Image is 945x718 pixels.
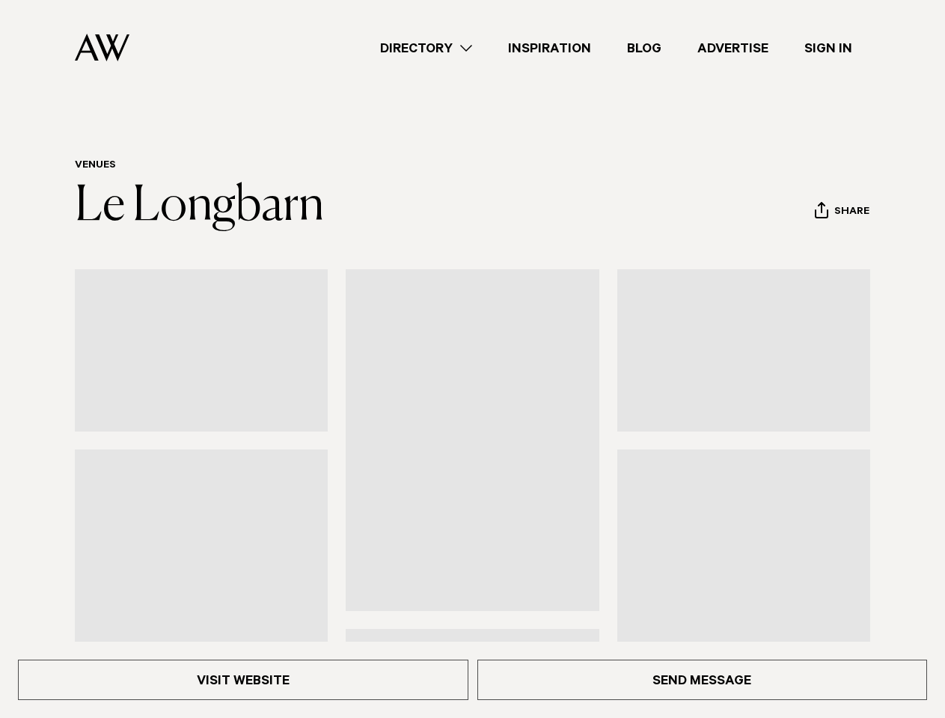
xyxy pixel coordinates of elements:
[477,660,928,700] a: Send Message
[75,160,116,172] a: Venues
[490,38,609,58] a: Inspiration
[814,201,870,224] button: Share
[786,38,870,58] a: Sign In
[362,38,490,58] a: Directory
[609,38,679,58] a: Blog
[75,182,324,230] a: Le Longbarn
[75,34,129,61] img: Auckland Weddings Logo
[679,38,786,58] a: Advertise
[834,206,869,220] span: Share
[18,660,468,700] a: Visit Website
